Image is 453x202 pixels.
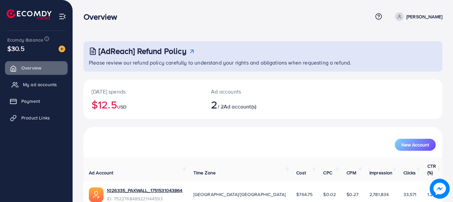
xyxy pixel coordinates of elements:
[99,46,186,56] h3: [AdReach] Refund Policy
[346,191,358,198] span: $0.27
[211,98,285,111] h2: / 2
[211,88,285,96] p: Ad accounts
[21,98,40,104] span: Payment
[107,187,183,194] a: 1026335_PAKWALL_1751531043864
[323,191,336,198] span: $0.02
[7,44,25,53] span: $30.5
[296,191,313,198] span: $764.75
[427,191,435,198] span: 1.21
[59,46,65,52] img: image
[193,191,286,198] span: [GEOGRAPHIC_DATA]/[GEOGRAPHIC_DATA]
[296,169,306,176] span: Cost
[403,169,416,176] span: Clicks
[89,187,104,202] img: ic-ads-acc.e4c84228.svg
[401,142,429,147] span: New Account
[403,191,417,198] span: 33,571
[84,12,122,22] h3: Overview
[59,13,66,20] img: menu
[323,169,332,176] span: CPC
[224,103,256,110] span: Ad account(s)
[117,103,126,110] span: USD
[7,37,43,43] span: Ecomdy Balance
[211,97,217,112] span: 2
[89,59,438,67] p: Please review our refund policy carefully to understand your rights and obligations when requesti...
[431,180,448,197] img: image
[193,169,216,176] span: Time Zone
[5,95,68,108] a: Payment
[392,12,442,21] a: [PERSON_NAME]
[21,114,50,121] span: Product Links
[5,61,68,75] a: Overview
[406,13,442,21] p: [PERSON_NAME]
[5,78,68,91] a: My ad accounts
[107,195,183,202] span: ID: 7522768489221144593
[395,139,436,151] button: New Account
[346,169,356,176] span: CPM
[89,169,113,176] span: Ad Account
[23,81,57,88] span: My ad accounts
[369,191,389,198] span: 2,781,834
[5,111,68,124] a: Product Links
[369,169,393,176] span: Impression
[427,163,436,176] span: CTR (%)
[92,98,195,111] h2: $12.5
[7,9,52,20] img: logo
[92,88,195,96] p: [DATE] spends
[21,65,41,71] span: Overview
